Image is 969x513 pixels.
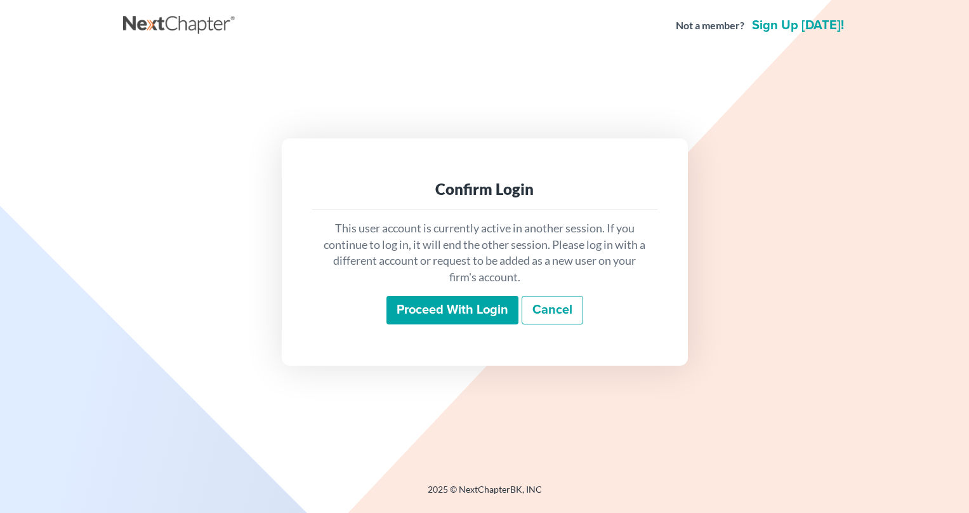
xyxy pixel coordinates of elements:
[322,220,647,286] p: This user account is currently active in another session. If you continue to log in, it will end ...
[386,296,518,325] input: Proceed with login
[676,18,744,33] strong: Not a member?
[522,296,583,325] a: Cancel
[123,483,847,506] div: 2025 © NextChapterBK, INC
[749,19,847,32] a: Sign up [DATE]!
[322,179,647,199] div: Confirm Login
